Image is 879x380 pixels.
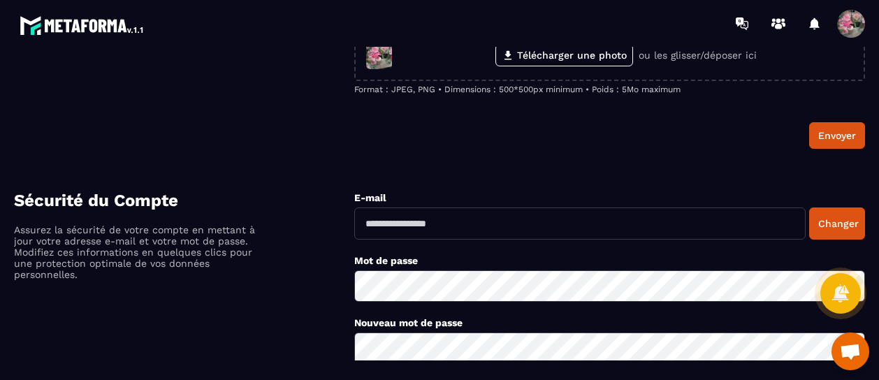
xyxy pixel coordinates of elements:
[20,13,145,38] img: logo
[354,255,418,266] label: Mot de passe
[14,191,354,210] h4: Sécurité du Compte
[639,50,757,61] p: ou les glisser/déposer ici
[14,224,259,280] p: Assurez la sécurité de votre compte en mettant à jour votre adresse e-mail et votre mot de passe....
[495,44,633,66] label: Télécharger une photo
[809,122,865,149] button: Envoyer
[354,192,386,203] label: E-mail
[354,85,865,94] p: Format : JPEG, PNG • Dimensions : 500*500px minimum • Poids : 5Mo maximum
[354,317,463,328] label: Nouveau mot de passe
[831,332,869,370] a: Ouvrir le chat
[809,207,865,240] button: Changer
